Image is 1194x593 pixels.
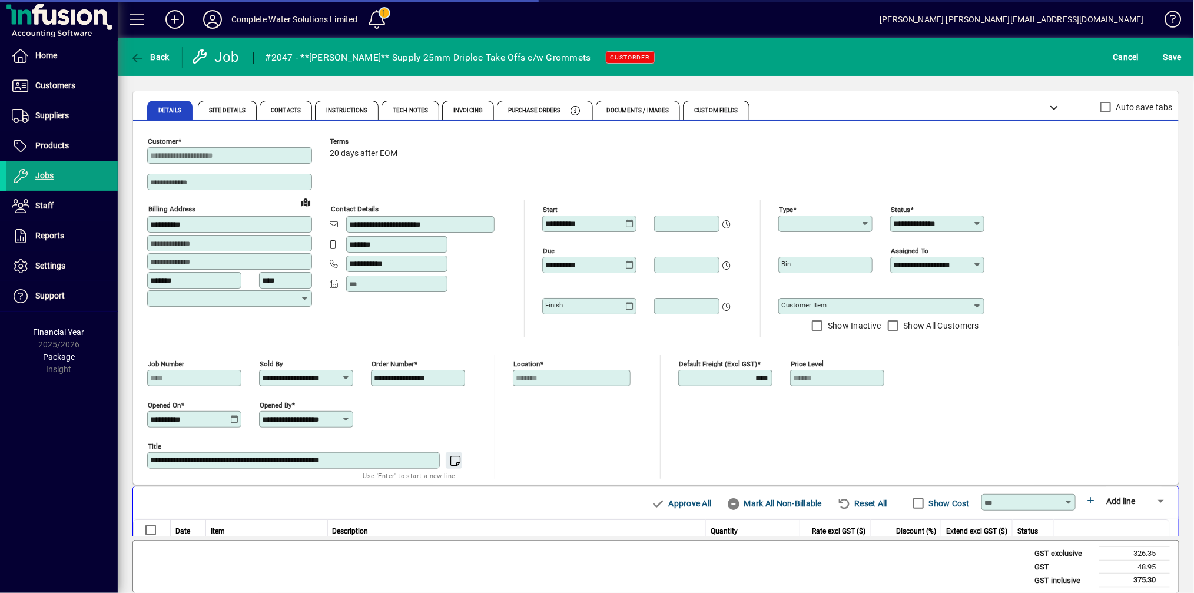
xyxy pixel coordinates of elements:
[508,108,561,114] span: Purchase Orders
[833,493,892,514] button: Reset All
[118,47,183,68] app-page-header-button: Back
[6,71,118,101] a: Customers
[271,108,301,114] span: Contacts
[35,201,54,210] span: Staff
[727,494,822,513] span: Mark All Non-Billable
[6,101,118,131] a: Suppliers
[35,81,75,90] span: Customers
[607,108,669,114] span: Documents / Images
[927,498,970,509] label: Show Cost
[545,301,563,309] mat-label: Finish
[43,352,75,362] span: Package
[1099,547,1170,561] td: 326.35
[646,493,716,514] button: Approve All
[34,327,85,337] span: Financial Year
[6,191,118,221] a: Staff
[35,261,65,270] span: Settings
[35,51,57,60] span: Home
[453,108,483,114] span: Invoicing
[231,10,358,29] div: Complete Water Solutions Limited
[711,526,738,536] span: Quantity
[191,48,241,67] div: Job
[1017,526,1038,536] span: Status
[1163,48,1182,67] span: ave
[333,526,369,536] span: Description
[880,10,1144,29] div: [PERSON_NAME] [PERSON_NAME][EMAIL_ADDRESS][DOMAIN_NAME]
[148,401,181,409] mat-label: Opened On
[156,9,194,30] button: Add
[946,526,1007,536] span: Extend excl GST ($)
[158,108,181,114] span: Details
[148,442,161,450] mat-label: Title
[266,48,591,67] div: #2047 - **[PERSON_NAME]** Supply 25mm Driploc Take Offs c/w Grommets
[812,526,865,536] span: Rate excl GST ($)
[393,108,428,114] span: Tech Notes
[35,141,69,150] span: Products
[722,493,827,514] button: Mark All Non-Billable
[35,291,65,300] span: Support
[260,401,291,409] mat-label: Opened by
[1106,496,1135,506] span: Add line
[6,251,118,281] a: Settings
[148,360,184,368] mat-label: Job number
[611,54,650,61] span: CUSTORDER
[175,526,190,536] span: Date
[6,221,118,251] a: Reports
[651,494,711,513] span: Approve All
[194,9,231,30] button: Profile
[891,206,910,214] mat-label: Status
[1110,47,1142,68] button: Cancel
[326,108,367,114] span: Instructions
[1029,560,1099,574] td: GST
[1160,47,1185,68] button: Save
[330,138,400,145] span: Terms
[896,526,936,536] span: Discount (%)
[260,360,283,368] mat-label: Sold by
[1113,48,1139,67] span: Cancel
[1163,52,1168,62] span: S
[1156,2,1179,41] a: Knowledge Base
[837,494,887,513] span: Reset All
[330,149,397,158] span: 20 days after EOM
[6,131,118,161] a: Products
[679,360,757,368] mat-label: Default Freight (excl GST)
[513,360,540,368] mat-label: Location
[35,231,64,240] span: Reports
[825,320,881,332] label: Show Inactive
[127,47,173,68] button: Back
[781,301,827,309] mat-label: Customer Item
[1099,574,1170,588] td: 375.30
[891,247,928,255] mat-label: Assigned to
[130,52,170,62] span: Back
[543,247,555,255] mat-label: Due
[1099,560,1170,574] td: 48.95
[6,281,118,311] a: Support
[1029,547,1099,561] td: GST exclusive
[901,320,980,332] label: Show All Customers
[363,469,456,482] mat-hint: Use 'Enter' to start a new line
[148,137,178,145] mat-label: Customer
[779,206,793,214] mat-label: Type
[6,41,118,71] a: Home
[543,206,558,214] mat-label: Start
[372,360,414,368] mat-label: Order number
[791,360,824,368] mat-label: Price Level
[1029,574,1099,588] td: GST inclusive
[209,108,246,114] span: Site Details
[1114,101,1173,113] label: Auto save tabs
[781,260,791,268] mat-label: Bin
[694,108,738,114] span: Custom Fields
[35,171,54,180] span: Jobs
[211,526,225,536] span: Item
[35,111,69,120] span: Suppliers
[296,193,315,211] a: View on map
